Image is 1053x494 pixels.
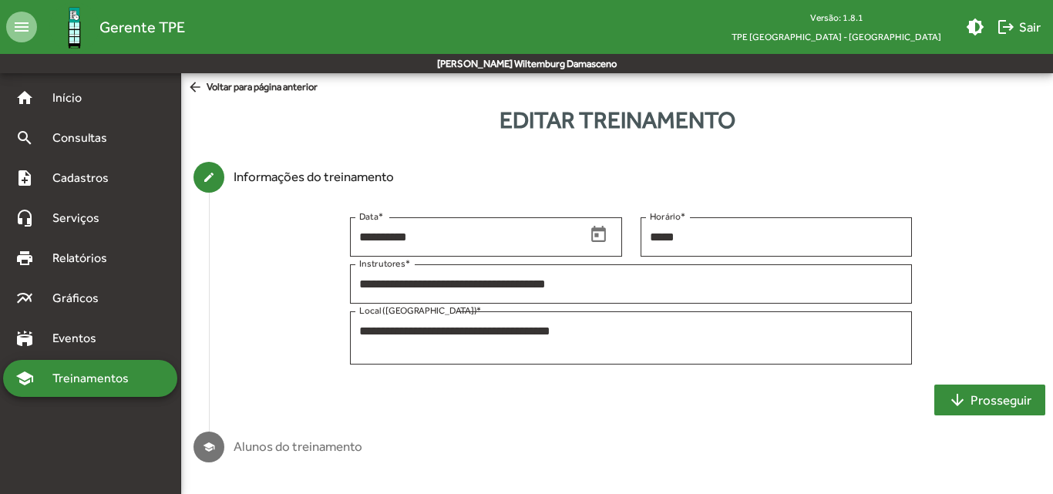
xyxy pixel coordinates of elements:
mat-icon: home [15,89,34,107]
span: Gerente TPE [99,15,185,39]
span: Gráficos [43,289,119,307]
mat-icon: school [203,441,215,453]
mat-icon: note_add [15,169,34,187]
mat-icon: search [15,129,34,147]
button: Open calendar [586,221,613,248]
mat-icon: arrow_downward [948,391,967,409]
span: Serviços [43,209,120,227]
span: Consultas [43,129,127,147]
mat-icon: logout [997,18,1015,36]
div: Alunos do treinamento [234,437,362,457]
img: Logo [49,2,99,52]
span: Cadastros [43,169,129,187]
a: Gerente TPE [37,2,185,52]
span: TPE [GEOGRAPHIC_DATA] - [GEOGRAPHIC_DATA] [719,27,954,46]
mat-icon: menu [6,12,37,42]
span: Início [43,89,104,107]
mat-icon: print [15,249,34,267]
div: Versão: 1.8.1 [719,8,954,27]
mat-icon: arrow_back [187,79,207,96]
div: Editar treinamento [181,102,1053,137]
div: Informações do treinamento [234,167,394,187]
mat-icon: create [203,171,215,183]
span: Voltar para página anterior [187,79,318,96]
span: Sair [997,13,1041,41]
mat-icon: brightness_medium [966,18,984,36]
mat-icon: stadium [15,329,34,348]
mat-icon: headset_mic [15,209,34,227]
mat-icon: multiline_chart [15,289,34,307]
span: Prosseguir [948,386,1031,414]
span: Treinamentos [43,369,147,388]
button: Sair [991,13,1047,41]
span: Eventos [43,329,117,348]
mat-icon: school [15,369,34,388]
button: Prosseguir [934,385,1045,415]
span: Relatórios [43,249,127,267]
